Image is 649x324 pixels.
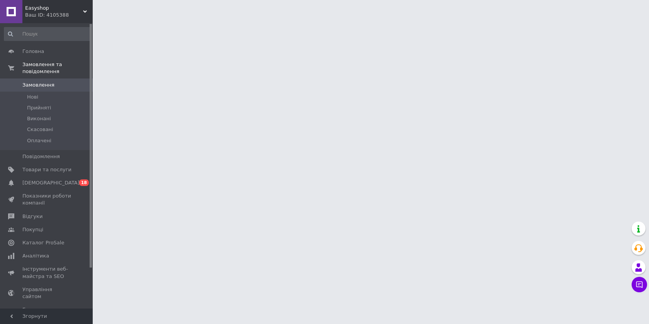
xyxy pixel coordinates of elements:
span: Показники роботи компанії [22,193,71,206]
span: Гаманець компанії [22,306,71,320]
span: Управління сайтом [22,286,71,300]
button: Чат з покупцем [632,277,647,292]
span: Інструменти веб-майстра та SEO [22,266,71,280]
span: 18 [79,179,89,186]
div: Ваш ID: 4105388 [25,12,93,19]
span: Прийняті [27,104,51,111]
input: Пошук [4,27,91,41]
span: Замовлення та повідомлення [22,61,93,75]
span: Скасовані [27,126,53,133]
span: Відгуки [22,213,42,220]
span: Товари та послуги [22,166,71,173]
span: Easyshop [25,5,83,12]
span: Оплачені [27,137,51,144]
span: Аналітика [22,252,49,259]
span: Нові [27,94,38,101]
span: Каталог ProSale [22,239,64,246]
span: [DEMOGRAPHIC_DATA] [22,179,80,186]
span: Покупці [22,226,43,233]
span: Повідомлення [22,153,60,160]
span: Головна [22,48,44,55]
span: Замовлення [22,82,54,89]
span: Виконані [27,115,51,122]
